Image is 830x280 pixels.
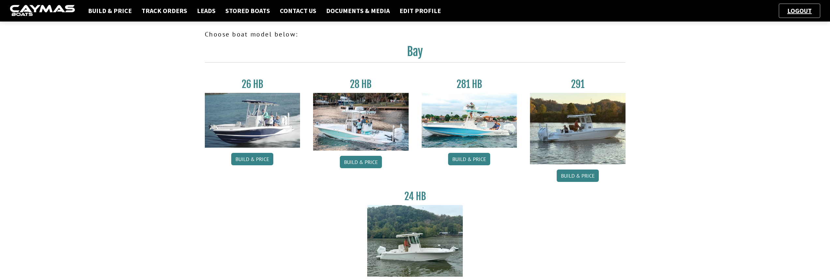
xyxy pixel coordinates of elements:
[557,169,599,182] a: Build & Price
[138,7,190,15] a: Track Orders
[422,78,517,90] h3: 281 HB
[396,7,444,15] a: Edit Profile
[205,44,626,63] h2: Bay
[313,78,409,90] h3: 28 HB
[367,205,463,276] img: 24_HB_thumbnail.jpg
[10,5,75,17] img: caymas-dealer-connect-2ed40d3bc7270c1d8d7ffb4b79bf05adc795679939227970def78ec6f6c03838.gif
[277,7,320,15] a: Contact Us
[422,93,517,148] img: 28-hb-twin.jpg
[313,93,409,151] img: 28_hb_thumbnail_for_caymas_connect.jpg
[448,153,490,165] a: Build & Price
[194,7,219,15] a: Leads
[367,190,463,202] h3: 24 HB
[323,7,393,15] a: Documents & Media
[530,78,626,90] h3: 291
[784,7,815,15] a: Logout
[85,7,135,15] a: Build & Price
[530,93,626,164] img: 291_Thumbnail.jpg
[205,93,300,148] img: 26_new_photo_resized.jpg
[222,7,273,15] a: Stored Boats
[340,156,382,168] a: Build & Price
[231,153,273,165] a: Build & Price
[205,29,626,39] p: Choose boat model below:
[205,78,300,90] h3: 26 HB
